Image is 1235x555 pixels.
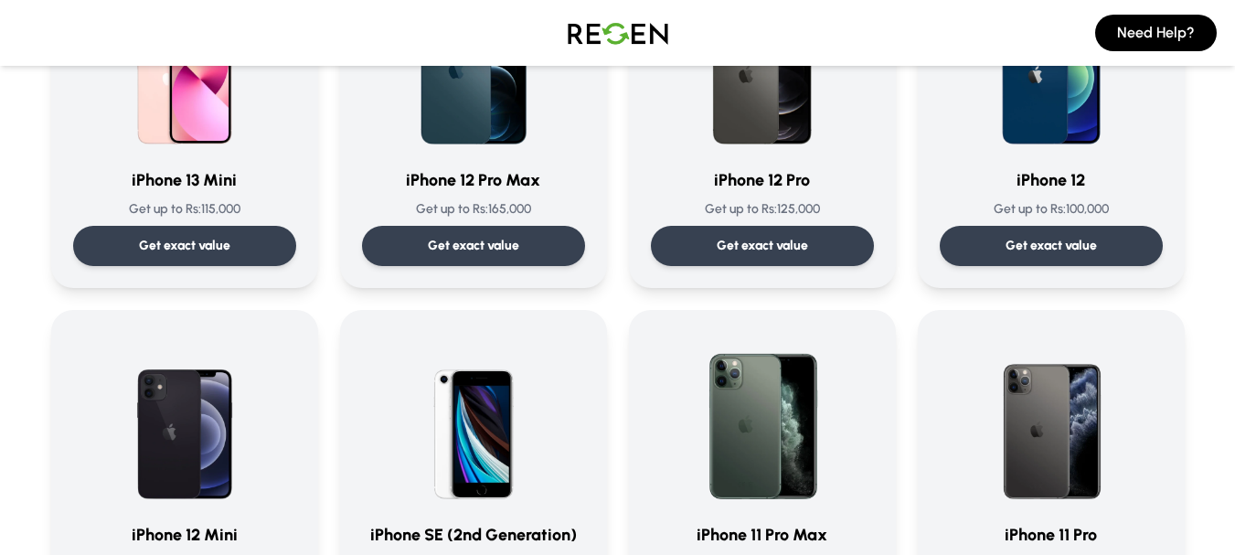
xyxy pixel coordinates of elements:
h3: iPhone 11 Pro Max [651,522,874,548]
p: Get exact value [717,237,808,255]
p: Get up to Rs: 100,000 [940,200,1163,219]
img: iPhone 11 Pro [964,332,1139,507]
p: Get exact value [139,237,230,255]
p: Get up to Rs: 125,000 [651,200,874,219]
button: Need Help? [1095,15,1217,51]
img: iPhone 12 Mini [97,332,272,507]
p: Get exact value [1006,237,1097,255]
p: Get up to Rs: 115,000 [73,200,296,219]
img: iPhone SE (2nd Generation) [386,332,561,507]
p: Get exact value [428,237,519,255]
h3: iPhone 12 Pro [651,167,874,193]
img: iPhone 11 Pro Max [675,332,850,507]
p: Get up to Rs: 165,000 [362,200,585,219]
h3: iPhone 13 Mini [73,167,296,193]
h3: iPhone 11 Pro [940,522,1163,548]
h3: iPhone SE (2nd Generation) [362,522,585,548]
img: Logo [554,7,682,59]
h3: iPhone 12 Mini [73,522,296,548]
h3: iPhone 12 Pro Max [362,167,585,193]
h3: iPhone 12 [940,167,1163,193]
